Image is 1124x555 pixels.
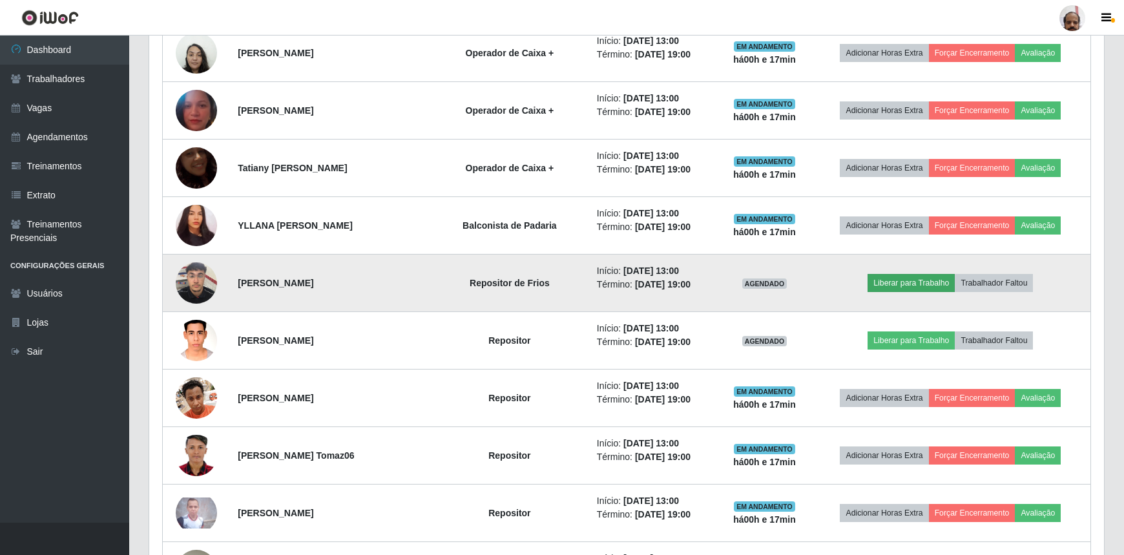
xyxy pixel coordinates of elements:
img: 1747535956967.jpeg [176,426,217,485]
img: CoreUI Logo [21,10,79,26]
li: Término: [597,450,711,464]
time: [DATE] 19:00 [635,49,691,59]
button: Adicionar Horas Extra [840,446,928,465]
span: EM ANDAMENTO [734,214,795,224]
strong: [PERSON_NAME] [238,508,313,518]
time: [DATE] 13:00 [623,496,679,506]
strong: há 00 h e 17 min [733,227,796,237]
strong: [PERSON_NAME] [238,335,313,346]
span: AGENDADO [742,336,787,346]
button: Forçar Encerramento [929,446,1015,465]
button: Adicionar Horas Extra [840,159,928,177]
li: Início: [597,494,711,508]
li: Início: [597,207,711,220]
span: EM ANDAMENTO [734,99,795,109]
span: EM ANDAMENTO [734,444,795,454]
button: Avaliação [1015,389,1061,407]
time: [DATE] 13:00 [623,208,679,218]
time: [DATE] 19:00 [635,509,691,519]
button: Liberar para Trabalho [868,331,955,350]
strong: [PERSON_NAME] [238,48,313,58]
time: [DATE] 13:00 [623,438,679,448]
img: 1721152880470.jpeg [176,131,217,205]
button: Avaliação [1015,159,1061,177]
button: Adicionar Horas Extra [840,216,928,235]
time: [DATE] 13:00 [623,266,679,276]
button: Avaliação [1015,504,1061,522]
strong: Tatiany [PERSON_NAME] [238,163,347,173]
li: Início: [597,149,711,163]
strong: Operador de Caixa + [466,48,554,58]
time: [DATE] 19:00 [635,164,691,174]
button: Adicionar Horas Extra [840,389,928,407]
time: [DATE] 13:00 [623,151,679,161]
strong: Operador de Caixa + [466,163,554,173]
li: Término: [597,105,711,119]
strong: há 00 h e 17 min [733,169,796,180]
img: 1747062532386.jpeg [176,497,217,529]
time: [DATE] 19:00 [635,394,691,404]
button: Forçar Encerramento [929,504,1015,522]
li: Início: [597,264,711,278]
strong: [PERSON_NAME] Tomaz06 [238,450,354,461]
img: 1675914680949.jpeg [176,313,217,368]
time: [DATE] 13:00 [623,323,679,333]
span: EM ANDAMENTO [734,501,795,512]
strong: Balconista de Padaria [463,220,557,231]
strong: [PERSON_NAME] [238,278,313,288]
button: Avaliação [1015,101,1061,120]
span: EM ANDAMENTO [734,41,795,52]
time: [DATE] 13:00 [623,93,679,103]
strong: há 00 h e 17 min [733,457,796,467]
li: Início: [597,92,711,105]
strong: Repositor [488,450,530,461]
li: Término: [597,508,711,521]
strong: YLLANA [PERSON_NAME] [238,220,353,231]
li: Término: [597,393,711,406]
button: Forçar Encerramento [929,44,1015,62]
li: Término: [597,335,711,349]
strong: há 00 h e 17 min [733,112,796,122]
button: Forçar Encerramento [929,216,1015,235]
button: Adicionar Horas Extra [840,101,928,120]
strong: Repositor de Frios [470,278,550,288]
button: Adicionar Horas Extra [840,504,928,522]
strong: Operador de Caixa + [466,105,554,116]
li: Início: [597,34,711,48]
button: Forçar Encerramento [929,101,1015,120]
li: Término: [597,278,711,291]
li: Término: [597,48,711,61]
strong: Repositor [488,335,530,346]
button: Avaliação [1015,44,1061,62]
time: [DATE] 19:00 [635,222,691,232]
button: Avaliação [1015,446,1061,465]
span: AGENDADO [742,278,787,289]
time: [DATE] 13:00 [623,36,679,46]
button: Forçar Encerramento [929,389,1015,407]
li: Início: [597,437,711,450]
time: [DATE] 19:00 [635,279,691,289]
button: Liberar para Trabalho [868,274,955,292]
strong: Repositor [488,393,530,403]
button: Trabalhador Faltou [955,274,1033,292]
time: [DATE] 19:00 [635,337,691,347]
li: Término: [597,163,711,176]
button: Avaliação [1015,216,1061,235]
img: 1696952889057.jpeg [176,25,217,80]
button: Adicionar Horas Extra [840,44,928,62]
strong: Repositor [488,508,530,518]
span: EM ANDAMENTO [734,156,795,167]
span: EM ANDAMENTO [734,386,795,397]
img: 1655824719920.jpeg [176,204,217,248]
strong: [PERSON_NAME] [238,393,313,403]
img: 1744290143147.jpeg [176,85,217,136]
time: [DATE] 19:00 [635,452,691,462]
li: Término: [597,220,711,234]
li: Início: [597,322,711,335]
button: Forçar Encerramento [929,159,1015,177]
img: 1703261513670.jpeg [176,370,217,425]
img: 1753794100219.jpeg [176,255,217,310]
strong: há 00 h e 17 min [733,54,796,65]
time: [DATE] 19:00 [635,107,691,117]
button: Trabalhador Faltou [955,331,1033,350]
